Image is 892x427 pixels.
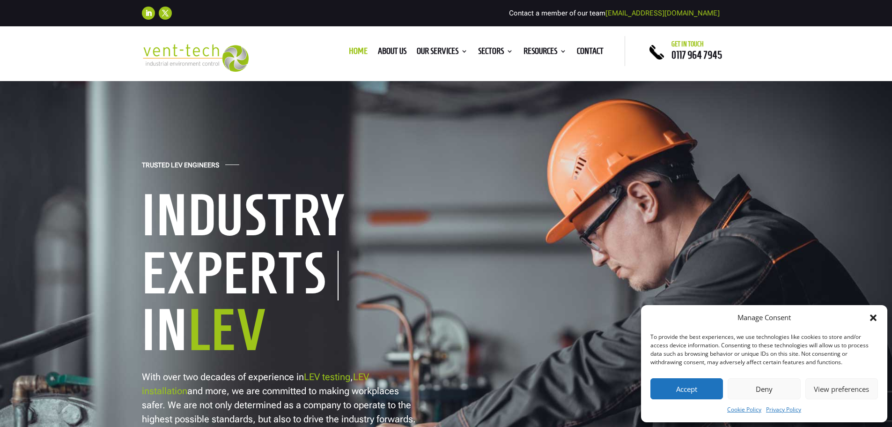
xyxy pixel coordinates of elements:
[523,48,567,58] a: Resources
[727,404,761,415] a: Cookie Policy
[478,48,513,58] a: Sectors
[671,49,722,60] a: 0117 964 7945
[349,48,368,58] a: Home
[378,48,406,58] a: About us
[577,48,604,58] a: Contact
[188,299,267,360] span: LEV
[805,378,878,399] button: View preferences
[142,7,155,20] a: Follow on LinkedIn
[650,333,877,367] div: To provide the best experiences, we use technologies like cookies to store and/or access device i...
[142,186,432,249] h1: Industry
[671,40,704,48] span: Get in touch
[142,300,432,364] h1: In
[304,371,350,382] a: LEV testing
[509,9,720,17] span: Contact a member of our team
[142,370,418,426] p: With over two decades of experience in , and more, we are committed to making workplaces safer. W...
[728,378,800,399] button: Deny
[142,161,219,174] h4: Trusted LEV Engineers
[142,44,249,72] img: 2023-09-27T08_35_16.549ZVENT-TECH---Clear-background
[159,7,172,20] a: Follow on X
[650,378,723,399] button: Accept
[605,9,720,17] a: [EMAIL_ADDRESS][DOMAIN_NAME]
[142,251,339,300] h1: Experts
[737,312,791,323] div: Manage Consent
[417,48,468,58] a: Our Services
[869,313,878,322] div: Close dialog
[766,404,801,415] a: Privacy Policy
